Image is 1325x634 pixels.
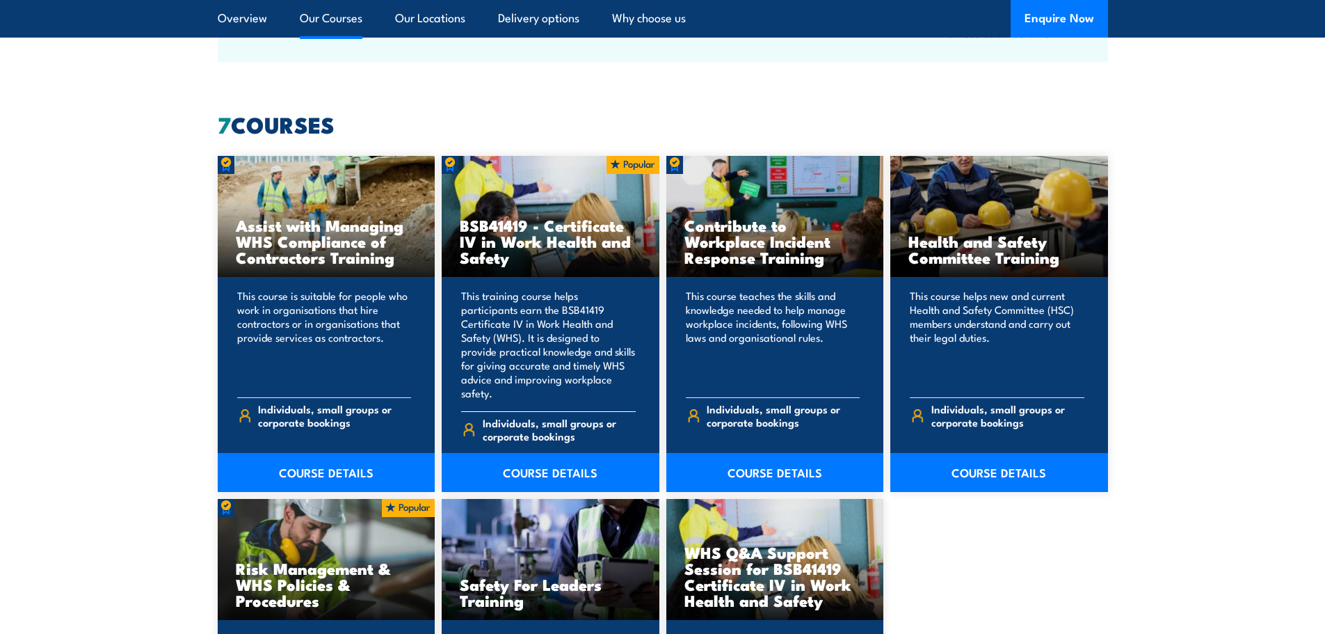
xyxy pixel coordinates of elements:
a: COURSE DETAILS [442,453,659,492]
a: COURSE DETAILS [218,453,435,492]
a: COURSE DETAILS [890,453,1108,492]
span: Individuals, small groups or corporate bookings [931,402,1084,429]
h3: WHS Q&A Support Session for BSB41419 Certificate IV in Work Health and Safety [684,544,866,608]
h2: COURSES [218,114,1108,134]
a: COURSE DETAILS [666,453,884,492]
p: This course helps new and current Health and Safety Committee (HSC) members understand and carry ... [910,289,1084,386]
h3: Risk Management & WHS Policies & Procedures [236,560,417,608]
h3: Health and Safety Committee Training [908,233,1090,265]
h3: Contribute to Workplace Incident Response Training [684,217,866,265]
strong: 7 [218,106,231,141]
h3: Safety For Leaders Training [460,576,641,608]
p: This training course helps participants earn the BSB41419 Certificate IV in Work Health and Safet... [461,289,636,400]
span: Individuals, small groups or corporate bookings [258,402,411,429]
span: Individuals, small groups or corporate bookings [707,402,860,429]
span: Individuals, small groups or corporate bookings [483,416,636,443]
p: This course teaches the skills and knowledge needed to help manage workplace incidents, following... [686,289,860,386]
h3: Assist with Managing WHS Compliance of Contractors Training [236,217,417,265]
h3: BSB41419 - Certificate IV in Work Health and Safety [460,217,641,265]
p: This course is suitable for people who work in organisations that hire contractors or in organisa... [237,289,412,386]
